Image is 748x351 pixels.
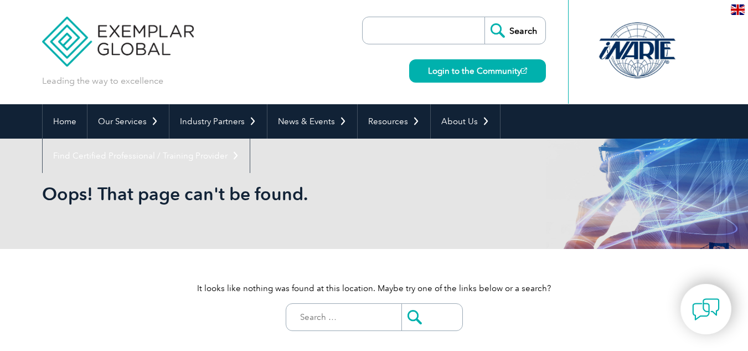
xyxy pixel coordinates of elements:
[87,104,169,139] a: Our Services
[169,104,267,139] a: Industry Partners
[358,104,430,139] a: Resources
[43,104,87,139] a: Home
[267,104,357,139] a: News & Events
[43,139,250,173] a: Find Certified Professional / Training Provider
[431,104,500,139] a: About Us
[521,68,527,74] img: open_square.png
[484,17,545,44] input: Search
[692,296,720,323] img: contact-chat.png
[731,4,745,15] img: en
[42,75,163,87] p: Leading the way to excellence
[42,282,706,294] p: It looks like nothing was found at this location. Maybe try one of the links below or a search?
[42,183,467,205] h1: Oops! That page can't be found.
[401,304,462,330] input: Submit
[409,59,546,83] a: Login to the Community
